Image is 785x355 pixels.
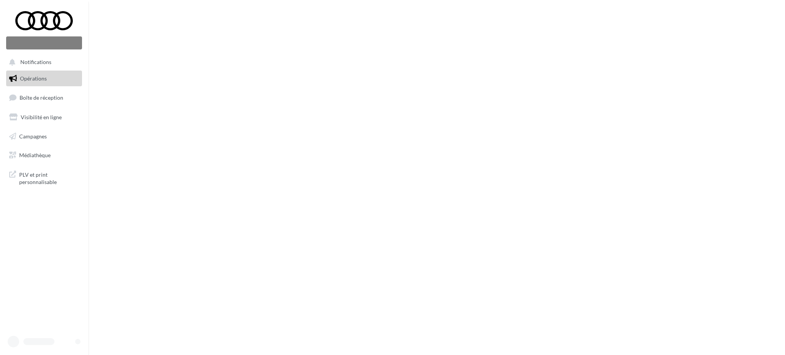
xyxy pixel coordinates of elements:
a: PLV et print personnalisable [5,166,84,189]
a: Boîte de réception [5,89,84,106]
span: Opérations [20,75,47,82]
a: Médiathèque [5,147,84,163]
span: Médiathèque [19,152,51,158]
div: Nouvelle campagne [6,36,82,49]
span: Boîte de réception [20,94,63,101]
span: PLV et print personnalisable [19,169,79,186]
span: Campagnes [19,133,47,139]
span: Notifications [20,59,51,66]
span: Visibilité en ligne [21,114,62,120]
a: Campagnes [5,128,84,145]
a: Visibilité en ligne [5,109,84,125]
a: Opérations [5,71,84,87]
